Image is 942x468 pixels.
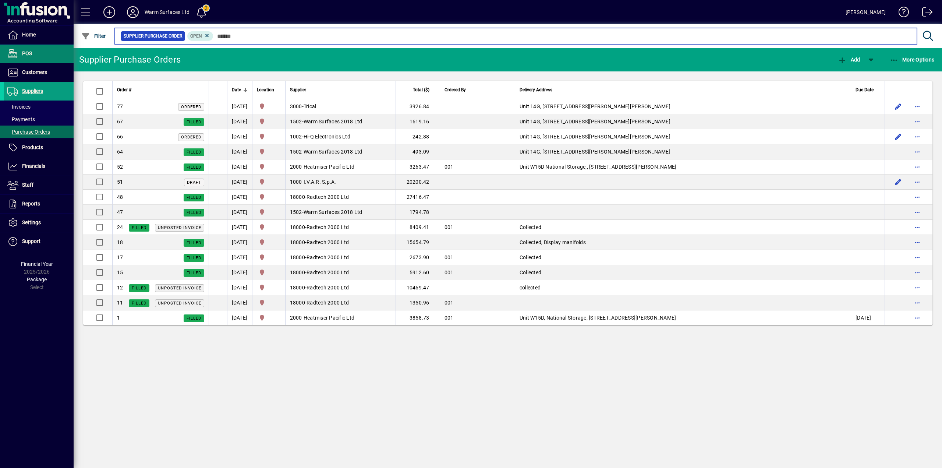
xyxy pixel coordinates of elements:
button: More options [911,116,923,127]
span: Warm Surfaces 2018 Ltd [304,209,362,215]
div: Warm Surfaces Ltd [145,6,190,18]
td: [DATE] [227,129,252,144]
td: collected [515,280,851,295]
button: More options [911,312,923,324]
td: 27416.47 [396,190,440,205]
span: Purchase Orders [7,129,50,135]
td: [DATE] [227,99,252,114]
span: Trical [304,103,316,109]
td: Unit 14G, [STREET_ADDRESS][PERSON_NAME][PERSON_NAME] [515,114,851,129]
td: - [285,159,396,175]
div: Supplier [290,86,391,94]
span: Heatmiser Pacific Ltd [304,164,354,170]
a: POS [4,45,74,63]
span: Pukekohe [257,132,281,141]
span: Pukekohe [257,298,281,307]
span: Pukekohe [257,147,281,156]
td: 15654.79 [396,235,440,250]
span: 18000 [290,194,305,200]
div: Total ($) [400,86,436,94]
span: 77 [117,103,123,109]
td: - [285,114,396,129]
span: Radtech 2000 Ltd [307,194,349,200]
td: - [285,144,396,159]
span: More Options [890,57,935,63]
span: Pukekohe [257,193,281,201]
span: Home [22,32,36,38]
div: Due Date [856,86,880,94]
span: 001 [445,315,454,321]
td: Collected [515,220,851,235]
span: 1502 [290,119,302,124]
span: UNPOSTED INVOICE [158,225,201,230]
span: Date [232,86,241,94]
span: Pukekohe [257,102,281,111]
td: [DATE] [227,175,252,190]
span: 1502 [290,149,302,155]
span: 17 [117,254,123,260]
span: 001 [445,300,454,306]
span: Radtech 2000 Ltd [307,285,349,291]
span: 15 [117,270,123,275]
a: Support [4,232,74,251]
td: - [285,205,396,220]
span: 12 [117,285,123,291]
span: 67 [117,119,123,124]
td: 5912.60 [396,265,440,280]
span: 2000 [290,164,302,170]
span: UNPOSTED INVOICE [158,301,201,306]
span: Due Date [856,86,874,94]
span: I.V.A.R. S.p.A. [304,179,336,185]
td: - [285,190,396,205]
td: [DATE] [227,190,252,205]
span: Radtech 2000 Ltd [307,300,349,306]
td: [DATE] [227,280,252,295]
td: - [285,265,396,280]
button: Filter [79,29,108,43]
span: Invoices [7,104,31,110]
a: Knowledge Base [893,1,909,25]
button: Add [836,53,862,66]
button: More options [911,221,923,233]
td: Unit 14G, [STREET_ADDRESS][PERSON_NAME][PERSON_NAME] [515,144,851,159]
span: 18000 [290,285,305,291]
div: Order # [117,86,204,94]
span: 18000 [290,224,305,230]
span: Filled [187,316,201,321]
span: Filled [187,271,201,275]
td: [DATE] [227,159,252,175]
td: 1350.96 [396,295,440,310]
td: [DATE] [227,250,252,265]
span: 001 [445,270,454,275]
td: Collected [515,250,851,265]
button: More options [911,131,923,142]
button: More options [911,101,923,112]
span: Filled [132,225,146,230]
button: More options [911,146,923,158]
span: Filled [187,256,201,260]
span: Ordered [181,135,201,140]
span: Filled [132,286,146,291]
span: Financial Year [21,261,53,267]
span: Suppliers [22,88,43,94]
td: [DATE] [227,114,252,129]
div: Date [232,86,248,94]
a: Home [4,26,74,44]
span: Pukekohe [257,177,281,186]
span: Pukekohe [257,117,281,126]
td: [DATE] [227,220,252,235]
td: [DATE] [227,295,252,310]
button: More options [911,161,923,173]
td: [DATE] [227,144,252,159]
span: Radtech 2000 Ltd [307,239,349,245]
a: Payments [4,113,74,126]
td: [DATE] [227,310,252,325]
a: Products [4,138,74,157]
td: Unit W15D National Storage,, [STREET_ADDRESS][PERSON_NAME] [515,159,851,175]
td: - [285,99,396,114]
td: 1794.78 [396,205,440,220]
td: Unit 14G, [STREET_ADDRESS][PERSON_NAME][PERSON_NAME] [515,129,851,144]
span: 52 [117,164,123,170]
td: [DATE] [227,205,252,220]
span: 18000 [290,239,305,245]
